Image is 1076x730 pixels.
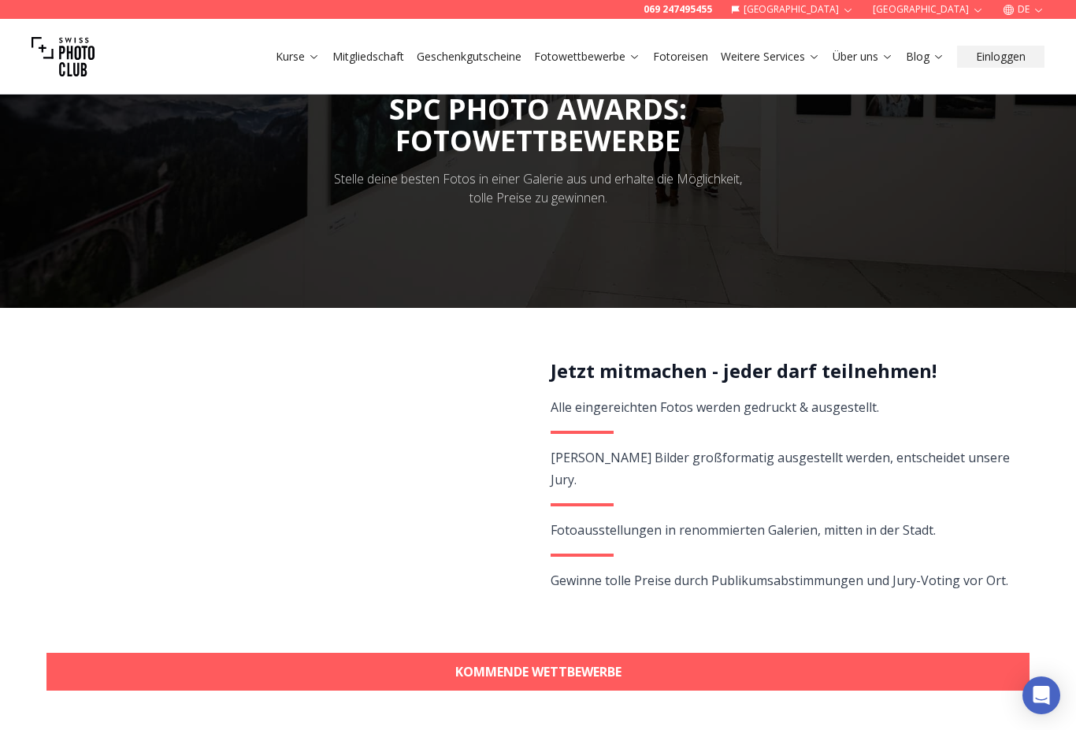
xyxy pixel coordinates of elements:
img: Swiss photo club [32,25,95,88]
button: Fotoreisen [647,46,714,68]
a: KOMMENDE WETTBEWERBE [46,653,1030,691]
button: Einloggen [957,46,1044,68]
h2: Jetzt mitmachen - jeder darf teilnehmen! [551,358,1011,384]
span: SPC PHOTO AWARDS: [389,90,687,157]
div: Open Intercom Messenger [1022,676,1060,714]
a: Über uns [833,49,893,65]
span: Alle eingereichten Fotos werden gedruckt & ausgestellt. [551,398,879,416]
button: Fotowettbewerbe [528,46,647,68]
button: Geschenkgutscheine [410,46,528,68]
button: Kurse [269,46,326,68]
a: Geschenkgutscheine [417,49,521,65]
a: Weitere Services [721,49,820,65]
span: [PERSON_NAME] Bilder großformatig ausgestellt werden, entscheidet unsere Jury. [551,449,1010,488]
a: Fotoreisen [653,49,708,65]
a: Mitgliedschaft [332,49,404,65]
a: 069 247495455 [644,3,712,16]
button: Über uns [826,46,900,68]
button: Blog [900,46,951,68]
div: Stelle deine besten Fotos in einer Galerie aus und erhalte die Möglichkeit, tolle Preise zu gewin... [324,169,752,207]
span: Gewinne tolle Preise durch Publikumsabstimmungen und Jury-Voting vor Ort. [551,572,1008,589]
span: Fotoausstellungen in renommierten Galerien, mitten in der Stadt. [551,521,936,539]
button: Mitgliedschaft [326,46,410,68]
a: Blog [906,49,944,65]
button: Weitere Services [714,46,826,68]
a: Fotowettbewerbe [534,49,640,65]
div: FOTOWETTBEWERBE [389,125,687,157]
a: Kurse [276,49,320,65]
